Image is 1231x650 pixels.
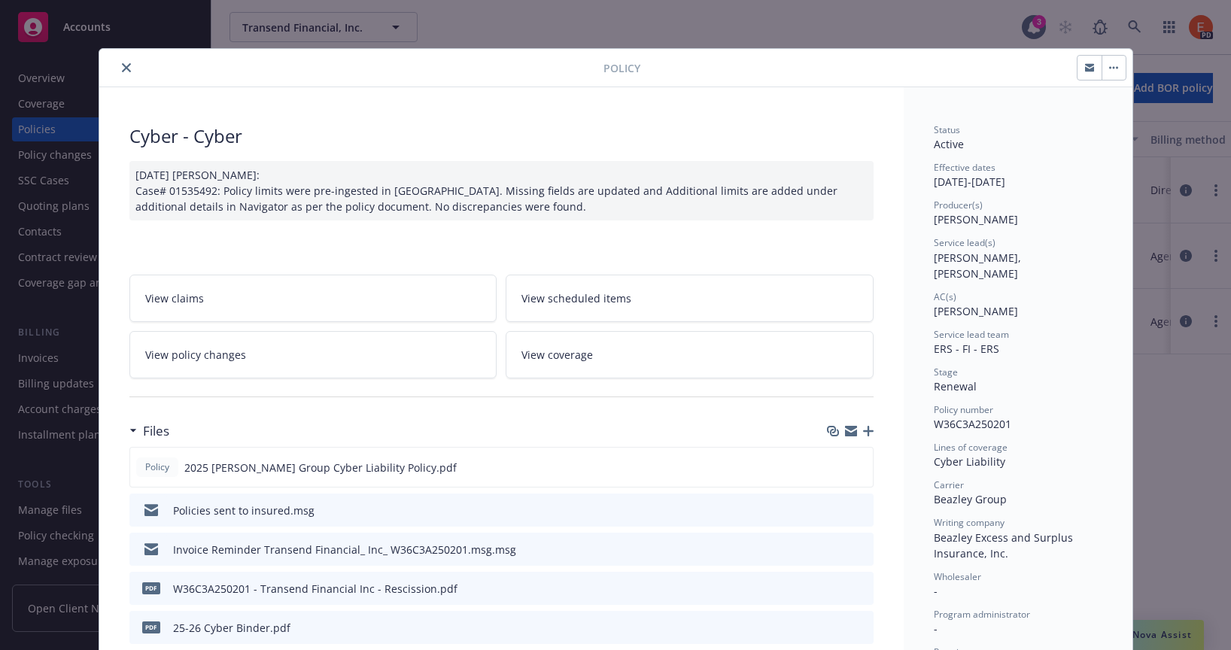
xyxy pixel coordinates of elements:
a: View policy changes [129,331,497,378]
span: Policy [603,60,640,76]
span: Producer(s) [934,199,983,211]
h3: Files [143,421,169,441]
span: 2025 [PERSON_NAME] Group Cyber Liability Policy.pdf [184,460,457,475]
span: pdf [142,582,160,594]
button: download file [829,460,841,475]
button: preview file [854,542,868,557]
div: [DATE] - [DATE] [934,161,1102,190]
button: download file [830,503,842,518]
span: Lines of coverage [934,441,1008,454]
span: Service lead(s) [934,236,995,249]
span: - [934,621,938,636]
span: Policy number [934,403,993,416]
span: Policy [142,460,172,474]
button: close [117,59,135,77]
div: 25-26 Cyber Binder.pdf [173,620,290,636]
a: View coverage [506,331,874,378]
div: Files [129,421,169,441]
span: W36C3A250201 [934,417,1011,431]
span: [PERSON_NAME] [934,212,1018,226]
button: download file [830,620,842,636]
div: Cyber Liability [934,454,1102,469]
span: Active [934,137,964,151]
a: View claims [129,275,497,322]
span: [PERSON_NAME] [934,304,1018,318]
span: Wholesaler [934,570,981,583]
span: AC(s) [934,290,956,303]
div: Cyber - Cyber [129,123,874,149]
span: Carrier [934,478,964,491]
span: [PERSON_NAME], [PERSON_NAME] [934,251,1024,281]
span: Stage [934,366,958,378]
span: Writing company [934,516,1005,529]
button: preview file [854,581,868,597]
span: View claims [145,290,204,306]
span: Program administrator [934,608,1030,621]
button: download file [830,542,842,557]
div: W36C3A250201 - Transend Financial Inc - Rescission.pdf [173,581,457,597]
span: View policy changes [145,347,246,363]
span: Service lead team [934,328,1009,341]
span: View coverage [521,347,593,363]
button: download file [830,581,842,597]
span: Beazley Excess and Surplus Insurance, Inc. [934,530,1076,560]
span: - [934,584,938,598]
button: preview file [854,620,868,636]
span: ERS - FI - ERS [934,342,999,356]
span: pdf [142,621,160,633]
a: View scheduled items [506,275,874,322]
span: Beazley Group [934,492,1007,506]
span: Renewal [934,379,977,393]
div: Policies sent to insured.msg [173,503,315,518]
span: View scheduled items [521,290,631,306]
button: preview file [853,460,867,475]
span: Effective dates [934,161,995,174]
button: preview file [854,503,868,518]
div: Invoice Reminder Transend Financial_ Inc_ W36C3A250201.msg.msg [173,542,516,557]
span: Status [934,123,960,136]
div: [DATE] [PERSON_NAME]: Case# 01535492: Policy limits were pre-ingested in [GEOGRAPHIC_DATA]. Missi... [129,161,874,220]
